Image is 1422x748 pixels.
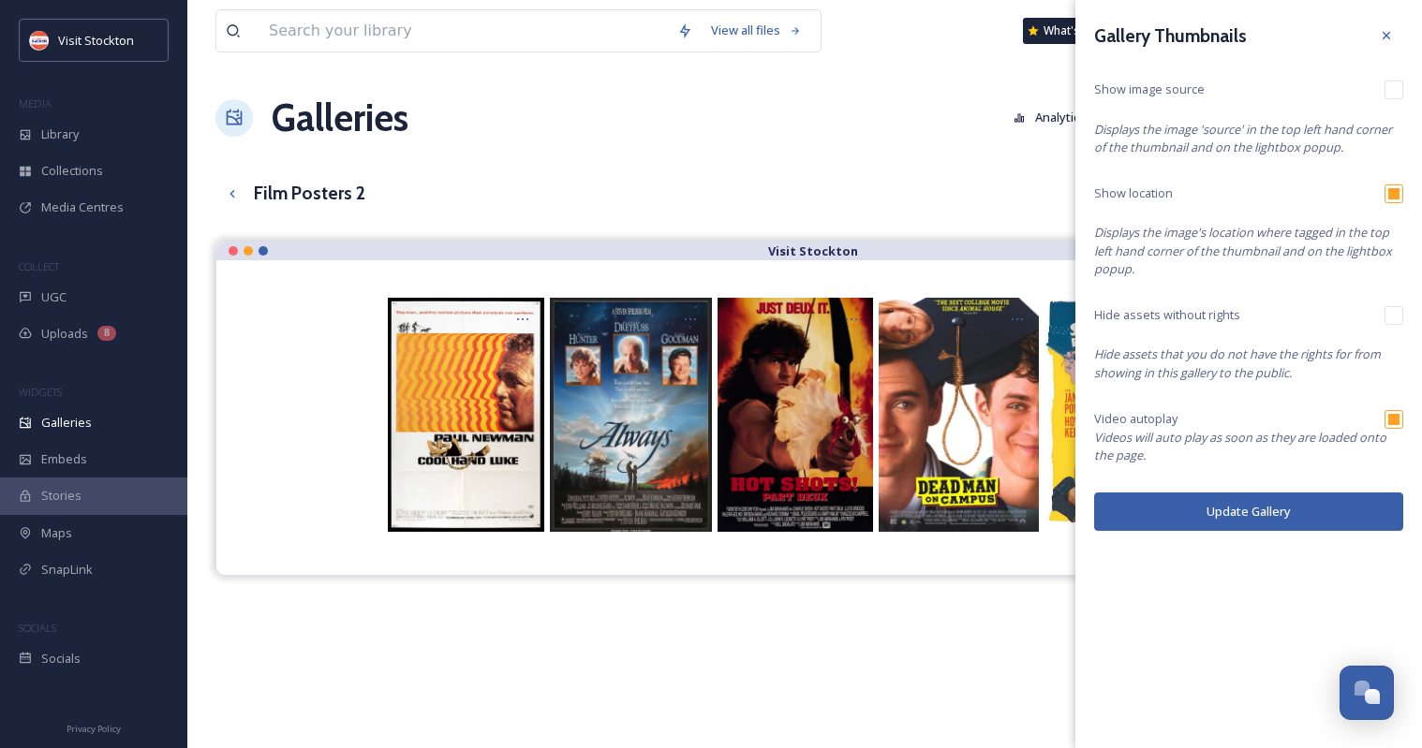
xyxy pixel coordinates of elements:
[768,242,858,259] strong: Visit Stockton
[30,31,49,50] img: unnamed.jpeg
[1004,99,1095,136] button: Analytics
[1023,18,1117,44] a: What's New
[41,450,87,468] span: Embeds
[254,180,365,207] h3: Film Posters 2
[41,288,67,306] span: UGC
[41,524,72,542] span: Maps
[1094,410,1178,428] span: Video autoplay
[58,32,134,49] span: Visit Stockton
[41,650,81,667] span: Socials
[259,10,668,51] input: Search your library
[1004,99,1104,136] a: Analytics
[19,259,59,273] span: COLLECT
[19,621,56,635] span: SOCIALS
[19,385,62,399] span: WIDGETS
[19,96,52,110] span: MEDIA
[41,561,93,579] span: SnapLink
[1094,224,1392,276] em: Displays the image's location where tagged in the top left hand corner of the thumbnail and on th...
[67,716,121,739] a: Privacy Policy
[1094,345,1381,380] em: Hide assets that you do not have the rights for from showing in this gallery to the public.
[1094,22,1247,50] h3: Gallery Thumbnails
[41,198,124,216] span: Media Centres
[702,12,811,49] a: View all files
[97,326,116,341] div: 8
[1094,184,1173,202] span: Show location
[41,487,81,505] span: Stories
[1094,306,1240,324] span: Hide assets without rights
[41,325,88,343] span: Uploads
[272,90,408,146] a: Galleries
[1094,121,1392,155] em: Displays the image 'source' in the top left hand corner of the thumbnail and on the lightbox popup.
[1094,81,1205,98] span: Show image source
[41,125,79,143] span: Library
[41,414,92,432] span: Galleries
[41,162,103,180] span: Collections
[1094,429,1386,463] em: Videos will auto play as soon as they are loaded onto the page.
[1094,492,1403,531] button: Update Gallery
[1340,666,1394,720] button: Open Chat
[67,723,121,735] span: Privacy Policy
